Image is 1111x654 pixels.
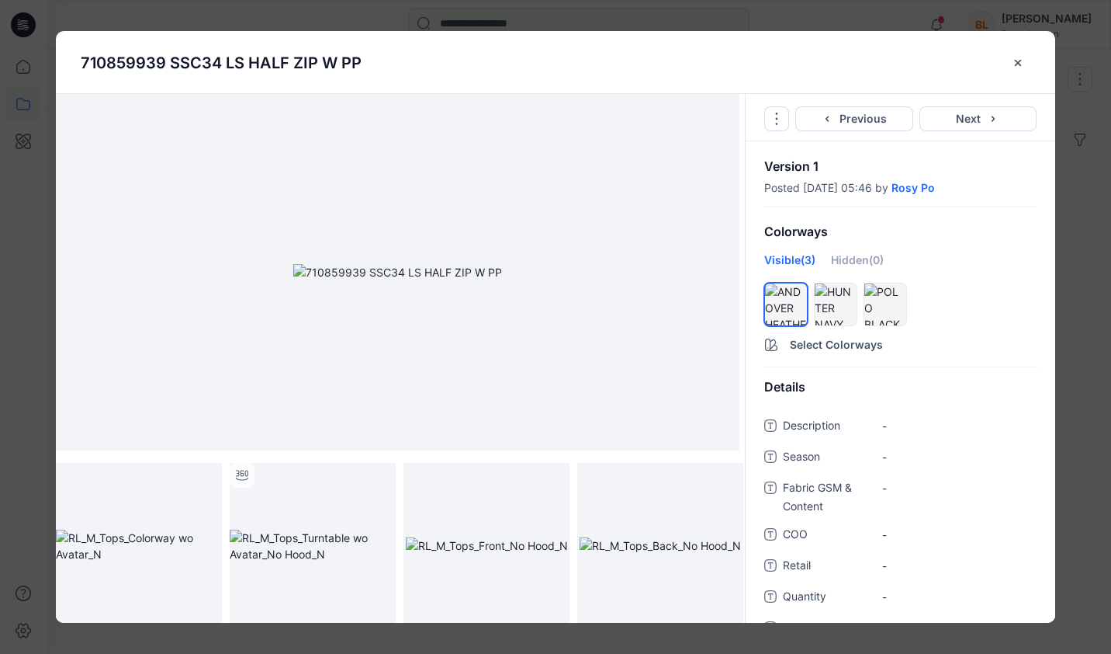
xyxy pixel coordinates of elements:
div: Colorways [746,212,1055,252]
span: - [882,480,1037,496]
span: 3D Creator [783,618,876,640]
img: RL_M_Tops_Colorway wo Avatar_N [56,530,222,562]
img: RL_M_Tops_Front_No Hood_N [406,537,568,554]
button: Select Colorways [746,329,1055,354]
span: - [882,589,1037,605]
button: close-btn [1006,50,1030,75]
span: Description [783,416,876,438]
div: hide/show colorwayANDOVER HEATHER [764,283,808,326]
button: Next [919,106,1037,131]
div: Details [746,367,1055,407]
span: Retail [783,556,876,578]
img: RL_M_Tops_Back_No Hood_N [580,537,741,554]
img: RL_M_Tops_Turntable wo Avatar_No Hood_N [230,530,396,562]
p: Version 1 [764,160,1037,172]
div: Visible (3) [764,252,815,280]
img: 710859939 SSC34 LS HALF ZIP W PP [293,264,502,280]
span: - [882,558,1037,574]
span: Season [783,447,876,469]
div: hide/show colorwayHUNTER NAVY [814,283,857,326]
span: COO [783,525,876,547]
span: - [882,449,1037,465]
div: Hidden (0) [831,252,884,280]
span: - [882,418,1037,434]
div: Posted [DATE] 05:46 by [764,182,1037,194]
a: Rosy Po [891,182,935,194]
span: - [882,527,1037,543]
button: Options [764,106,789,131]
span: Quantity [783,587,876,609]
span: Fabric GSM & Content [783,478,876,516]
button: Previous [795,106,913,131]
p: 710859939 SSC34 LS HALF ZIP W PP [81,51,362,75]
div: hide/show colorwayPOLO BLACK [864,283,907,326]
span: - [882,620,1037,636]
